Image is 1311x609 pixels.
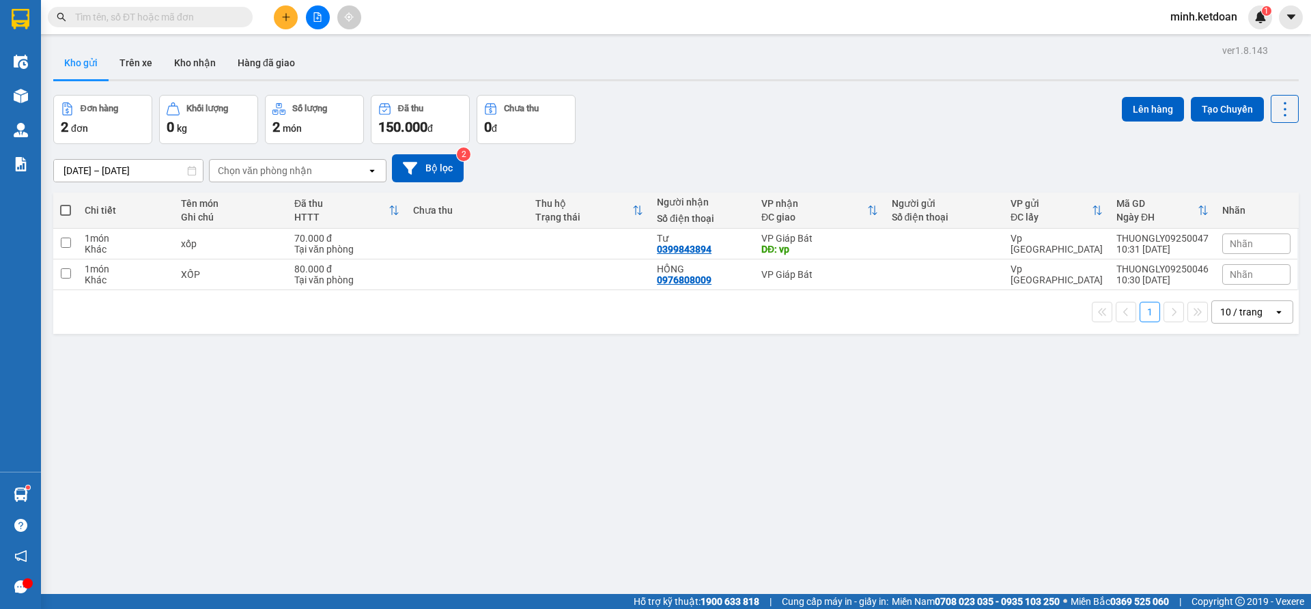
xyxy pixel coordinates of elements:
span: notification [14,550,27,563]
button: Đơn hàng2đơn [53,95,152,144]
div: Ngày ĐH [1116,212,1198,223]
div: HTTT [294,212,389,223]
div: HỒNG [657,264,748,274]
div: Người gửi [892,198,997,209]
div: Vp [GEOGRAPHIC_DATA] [1011,233,1103,255]
button: Tạo Chuyến [1191,97,1264,122]
div: DĐ: vp [761,244,878,255]
div: ĐC giao [761,212,867,223]
img: warehouse-icon [14,89,28,103]
div: Ghi chú [181,212,281,223]
input: Tìm tên, số ĐT hoặc mã đơn [75,10,236,25]
div: Số điện thoại [657,213,748,224]
div: 80.000 đ [294,264,399,274]
strong: 0708 023 035 - 0935 103 250 [935,596,1060,607]
button: Bộ lọc [392,154,464,182]
div: 1 món [85,233,167,244]
img: warehouse-icon [14,487,28,502]
button: Kho nhận [163,46,227,79]
button: 1 [1140,302,1160,322]
span: 0 [167,119,174,135]
span: | [770,594,772,609]
button: Khối lượng0kg [159,95,258,144]
svg: open [367,165,378,176]
button: Trên xe [109,46,163,79]
span: Hỗ trợ kỹ thuật: [634,594,759,609]
span: món [283,123,302,134]
div: 1 món [85,264,167,274]
div: VP gửi [1011,198,1092,209]
span: 1 [1264,6,1269,16]
button: plus [274,5,298,29]
div: 0399843894 [657,244,711,255]
div: Nhãn [1222,205,1291,216]
div: Người nhận [657,197,748,208]
span: search [57,12,66,22]
div: VP Giáp Bát [761,233,878,244]
button: Lên hàng [1122,97,1184,122]
div: Mã GD [1116,198,1198,209]
div: 70.000 đ [294,233,399,244]
span: question-circle [14,519,27,532]
div: Chọn văn phòng nhận [218,164,312,178]
div: Trạng thái [535,212,632,223]
span: Nhãn [1230,238,1253,249]
div: Khác [85,274,167,285]
div: 10 / trang [1220,305,1263,319]
button: Đã thu150.000đ [371,95,470,144]
span: minh.ketdoan [1159,8,1248,25]
div: Vp [GEOGRAPHIC_DATA] [1011,264,1103,285]
div: XỐP [181,269,281,280]
span: đ [492,123,497,134]
span: Cung cấp máy in - giấy in: [782,594,888,609]
div: THUONGLY09250046 [1116,264,1209,274]
button: Kho gửi [53,46,109,79]
th: Toggle SortBy [528,193,650,229]
span: caret-down [1285,11,1297,23]
div: Đơn hàng [81,104,118,113]
div: 10:30 [DATE] [1116,274,1209,285]
div: 0976808009 [657,274,711,285]
button: caret-down [1279,5,1303,29]
sup: 2 [457,147,470,161]
div: ver 1.8.143 [1222,43,1268,58]
button: file-add [306,5,330,29]
span: plus [281,12,291,22]
strong: 1900 633 818 [701,596,759,607]
div: 10:31 [DATE] [1116,244,1209,255]
img: warehouse-icon [14,123,28,137]
img: logo-vxr [12,9,29,29]
span: 0 [484,119,492,135]
div: xốp [181,238,281,249]
div: VP nhận [761,198,867,209]
sup: 1 [1262,6,1271,16]
div: ĐC lấy [1011,212,1092,223]
div: Tại văn phòng [294,244,399,255]
span: ⚪️ [1063,599,1067,604]
img: solution-icon [14,157,28,171]
div: Đã thu [398,104,423,113]
div: Chưa thu [413,205,521,216]
div: Chi tiết [85,205,167,216]
div: Số điện thoại [892,212,997,223]
button: aim [337,5,361,29]
button: Số lượng2món [265,95,364,144]
span: | [1179,594,1181,609]
div: Thu hộ [535,198,632,209]
span: đơn [71,123,88,134]
img: icon-new-feature [1254,11,1267,23]
div: THUONGLY09250047 [1116,233,1209,244]
div: Đã thu [294,198,389,209]
span: 150.000 [378,119,427,135]
span: đ [427,123,433,134]
span: Miền Bắc [1071,594,1169,609]
th: Toggle SortBy [287,193,406,229]
sup: 1 [26,485,30,490]
span: 2 [272,119,280,135]
button: Chưa thu0đ [477,95,576,144]
span: file-add [313,12,322,22]
div: Tư [657,233,748,244]
div: Khối lượng [186,104,228,113]
div: Tên món [181,198,281,209]
input: Select a date range. [54,160,203,182]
